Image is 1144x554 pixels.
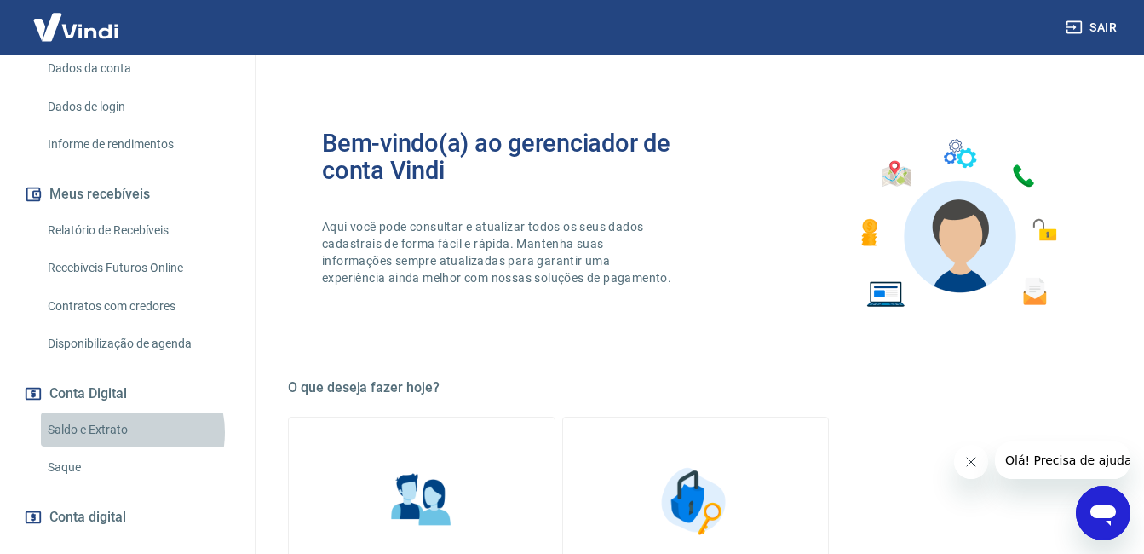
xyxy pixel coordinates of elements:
h5: O que deseja fazer hoje? [288,379,1103,396]
a: Informe de rendimentos [41,127,234,162]
a: Saque [41,450,234,485]
button: Sair [1062,12,1124,43]
span: Olá! Precisa de ajuda? [10,12,143,26]
iframe: Botão para abrir a janela de mensagens [1076,486,1130,540]
a: Saldo e Extrato [41,413,234,447]
img: Vindi [20,1,131,53]
p: Aqui você pode consultar e atualizar todos os seus dados cadastrais de forma fácil e rápida. Mant... [322,218,675,286]
img: Imagem de um avatar masculino com diversos icones exemplificando as funcionalidades do gerenciado... [846,130,1069,318]
h2: Bem-vindo(a) ao gerenciador de conta Vindi [322,130,696,184]
a: Dados de login [41,89,234,124]
img: Segurança [652,459,738,544]
button: Conta Digital [20,375,234,413]
iframe: Mensagem da empresa [995,441,1130,479]
a: Recebíveis Futuros Online [41,251,234,286]
a: Conta digital [20,499,234,536]
a: Disponibilização de agenda [41,326,234,361]
iframe: Fechar mensagem [954,445,988,479]
button: Meus recebíveis [20,176,234,213]
a: Dados da conta [41,51,234,86]
span: Conta digital [49,505,126,529]
a: Relatório de Recebíveis [41,213,234,248]
img: Informações pessoais [379,459,464,544]
a: Contratos com credores [41,289,234,324]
